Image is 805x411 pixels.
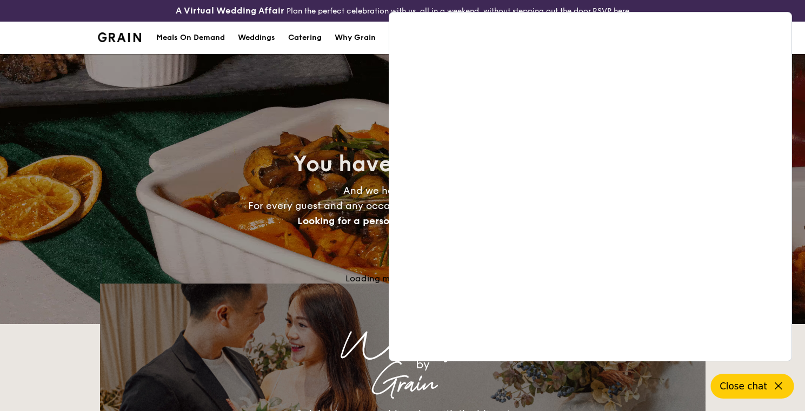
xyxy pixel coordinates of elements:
h1: Catering [288,22,322,54]
div: Weddings [238,22,275,54]
span: Close chat [720,381,767,392]
a: Logotype [98,32,142,42]
h4: A Virtual Wedding Affair [176,4,284,17]
span: Looking for a personalised touch? [297,215,458,227]
a: Catering [282,22,328,54]
img: Grain [98,32,142,42]
div: Grain [195,374,610,394]
a: Meals On Demand [150,22,231,54]
a: Weddings [231,22,282,54]
div: by [235,355,610,374]
a: RSVP here [593,6,629,16]
a: Why Grain [328,22,382,54]
div: Weddings [195,335,610,355]
div: Loading menus magically... [100,273,706,284]
div: Plan the perfect celebration with us, all in a weekend, without stepping out the door. [134,4,671,17]
div: Why Grain [335,22,376,54]
button: Close chat [711,374,794,399]
span: And we have great food. For every guest and any occasion, there’s always room for Grain. [248,185,557,227]
div: Meals On Demand [156,22,225,54]
span: You have good taste [293,151,512,177]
